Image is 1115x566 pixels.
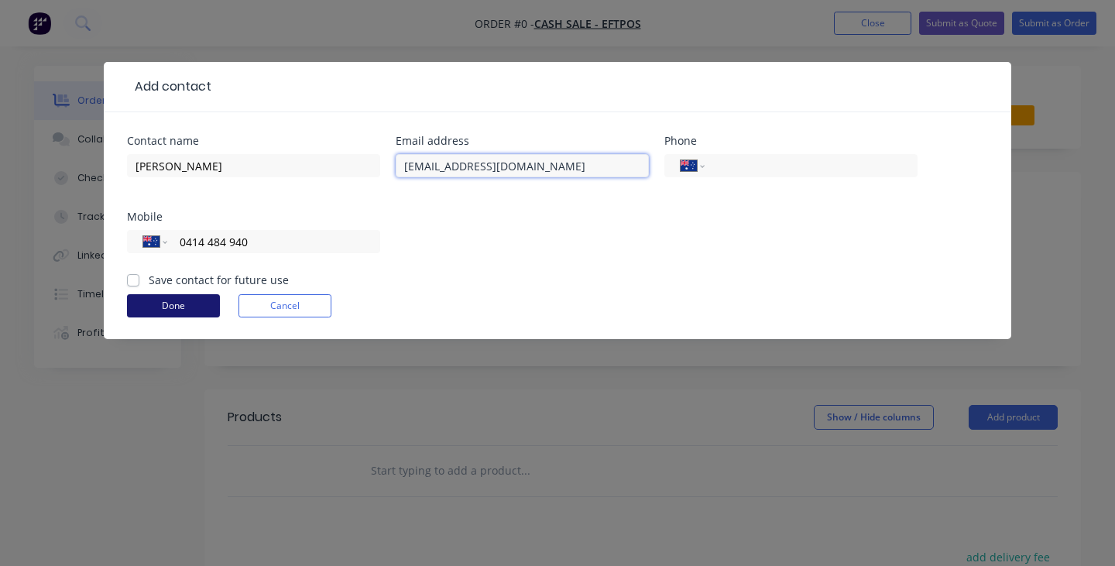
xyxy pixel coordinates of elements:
[127,211,380,222] div: Mobile
[238,294,331,317] button: Cancel
[127,294,220,317] button: Done
[127,135,380,146] div: Contact name
[664,135,918,146] div: Phone
[149,272,289,288] label: Save contact for future use
[396,135,649,146] div: Email address
[127,77,211,96] div: Add contact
